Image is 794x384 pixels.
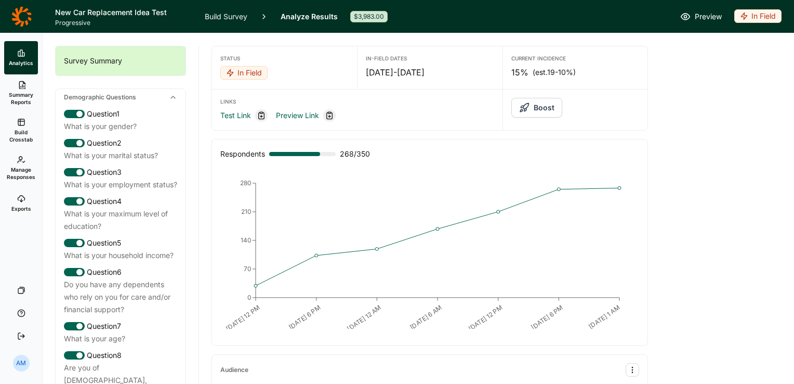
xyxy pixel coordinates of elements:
div: In Field [734,9,782,23]
text: [DATE] 6 PM [287,303,322,331]
button: Audience Options [626,363,639,377]
div: Question 3 [64,166,177,178]
div: In Field [220,66,268,80]
a: Preview [680,10,722,23]
div: Question 8 [64,349,177,362]
span: 268 / 350 [340,148,370,160]
div: Do you have any dependents who rely on you for care and/or financial support? [64,278,177,316]
div: Question 5 [64,237,177,249]
span: Exports [11,205,31,212]
span: 15% [511,66,528,79]
span: Analytics [9,59,33,67]
div: Copy link [323,109,336,122]
div: Copy link [255,109,268,122]
tspan: 0 [247,293,252,301]
div: What is your gender? [64,120,177,133]
button: In Field [220,66,268,81]
div: Respondents [220,148,265,160]
div: Status [220,55,349,62]
tspan: 280 [240,179,252,187]
a: Preview Link [276,109,319,122]
a: Test Link [220,109,251,122]
text: [DATE] 6 AM [408,303,443,331]
div: What is your maximum level of education? [64,208,177,233]
span: Build Crosstab [8,129,34,143]
a: Exports [4,187,38,220]
tspan: 210 [241,208,252,215]
span: Summary Reports [8,91,34,106]
button: Boost [511,98,562,118]
a: Manage Responses [4,149,38,187]
button: In Field [734,9,782,24]
text: [DATE] 12 PM [224,303,261,332]
div: Question 4 [64,195,177,208]
div: In-Field Dates [366,55,494,62]
div: Question 7 [64,320,177,332]
div: What is your age? [64,332,177,345]
a: Summary Reports [4,74,38,112]
div: What is your household income? [64,249,177,262]
span: Progressive [55,19,192,27]
text: [DATE] 12 AM [346,303,382,332]
tspan: 70 [244,265,252,273]
text: [DATE] 1 AM [587,303,621,330]
div: Current Incidence [511,55,639,62]
div: Survey Summary [56,46,186,75]
span: (est. 19-10% ) [533,67,576,78]
tspan: 140 [241,236,252,244]
div: Question 2 [64,137,177,149]
a: Build Crosstab [4,112,38,149]
div: Audience [220,366,248,374]
div: What is your employment status? [64,178,177,191]
div: $3,983.00 [350,11,388,22]
text: [DATE] 6 PM [530,303,564,331]
div: AM [13,355,30,372]
a: Analytics [4,41,38,74]
h1: New Car Replacement Idea Test [55,6,192,19]
div: Question 1 [64,108,177,120]
div: [DATE] - [DATE] [366,66,494,79]
span: Manage Responses [7,166,35,181]
div: Question 6 [64,266,177,278]
div: What is your marital status? [64,149,177,162]
span: Preview [695,10,722,23]
div: Links [220,98,494,105]
text: [DATE] 12 PM [467,303,504,332]
div: Demographic Questions [56,89,186,106]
